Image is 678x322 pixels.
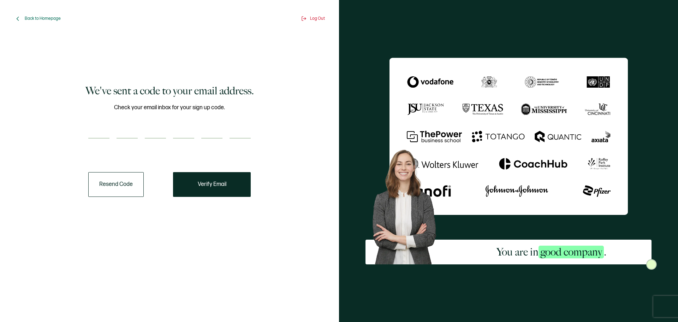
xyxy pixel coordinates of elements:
[85,84,254,98] h1: We've sent a code to your email address.
[496,245,606,259] h2: You are in .
[198,182,226,187] span: Verify Email
[173,172,251,197] button: Verify Email
[365,144,451,264] img: Sertifier Signup - You are in <span class="strong-h">good company</span>. Hero
[389,58,628,215] img: Sertifier We've sent a code to your email address.
[310,16,325,21] span: Log Out
[539,246,604,258] span: good company
[25,16,61,21] span: Back to Homepage
[88,172,144,197] button: Resend Code
[646,259,657,270] img: Sertifier Signup
[114,103,225,112] span: Check your email inbox for your sign up code.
